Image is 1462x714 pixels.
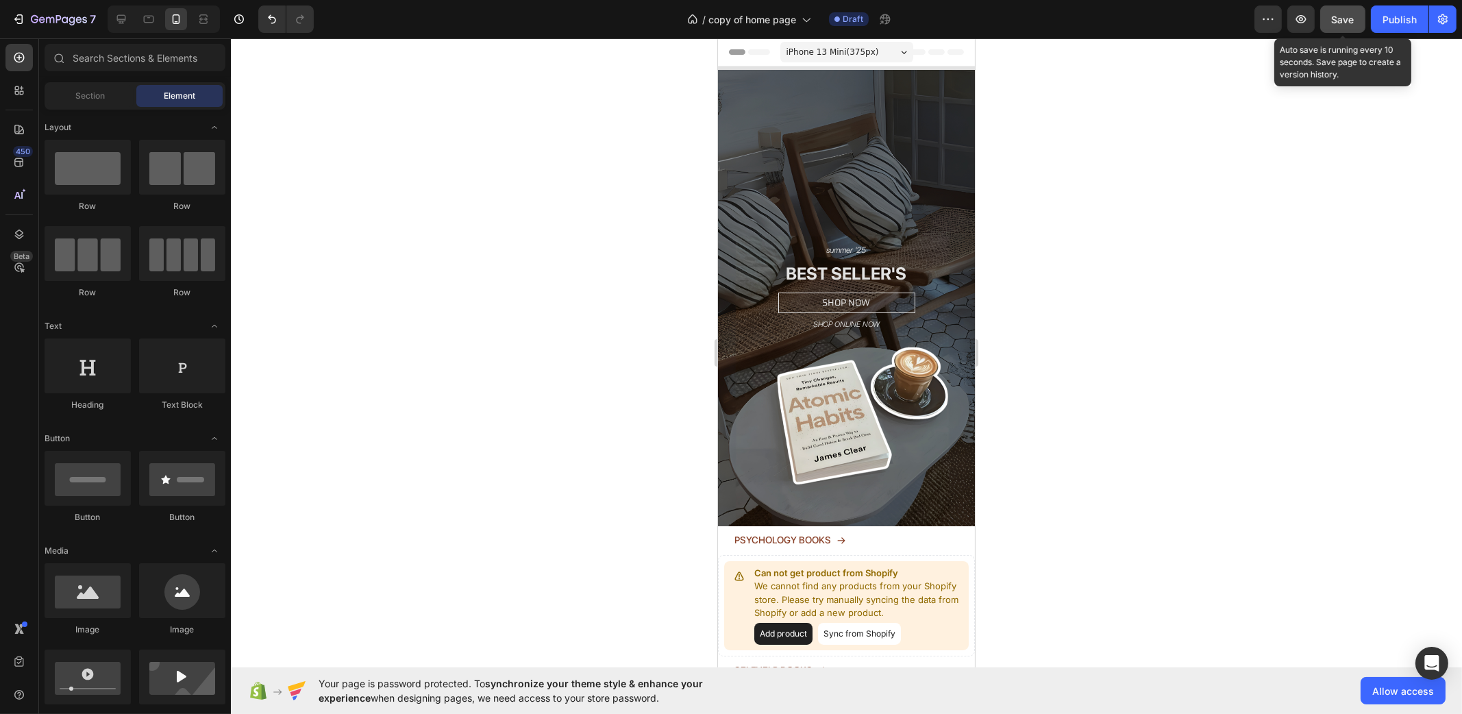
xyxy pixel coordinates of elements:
span: Button [45,432,70,445]
div: Row [139,286,225,299]
p: SELFHELP BOOKS [16,624,95,641]
div: Open Intercom Messenger [1415,647,1448,680]
span: Text [45,320,62,332]
div: Beta [10,251,33,262]
span: Toggle open [203,428,225,450]
span: Your page is password protected. To when designing pages, we need access to your store password. [319,676,756,705]
button: Publish [1371,5,1428,33]
button: 7 [5,5,102,33]
span: Toggle open [203,315,225,337]
div: 450 [13,146,33,157]
span: copy of home page [708,12,796,27]
button: Allow access [1361,677,1446,704]
div: Undo/Redo [258,5,314,33]
div: Row [139,200,225,212]
div: Button [45,511,131,524]
div: Image [139,624,225,636]
div: Row [45,200,131,212]
div: Row [45,286,131,299]
div: Publish [1383,12,1417,27]
span: Layout [45,121,71,134]
span: / [702,12,706,27]
div: Heading [45,399,131,411]
span: Section [76,90,106,102]
span: Media [45,545,69,557]
span: synchronize your theme style & enhance your experience [319,678,703,704]
span: Save [1332,14,1354,25]
button: Save [1320,5,1365,33]
div: Button [139,511,225,524]
span: Toggle open [203,540,225,562]
iframe: Design area [718,38,975,667]
p: 7 [90,11,96,27]
div: Text Block [139,399,225,411]
span: Allow access [1372,684,1434,698]
input: Search Sections & Elements [45,44,225,71]
span: Toggle open [203,116,225,138]
div: Image [45,624,131,636]
span: Element [164,90,195,102]
span: Draft [843,13,863,25]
